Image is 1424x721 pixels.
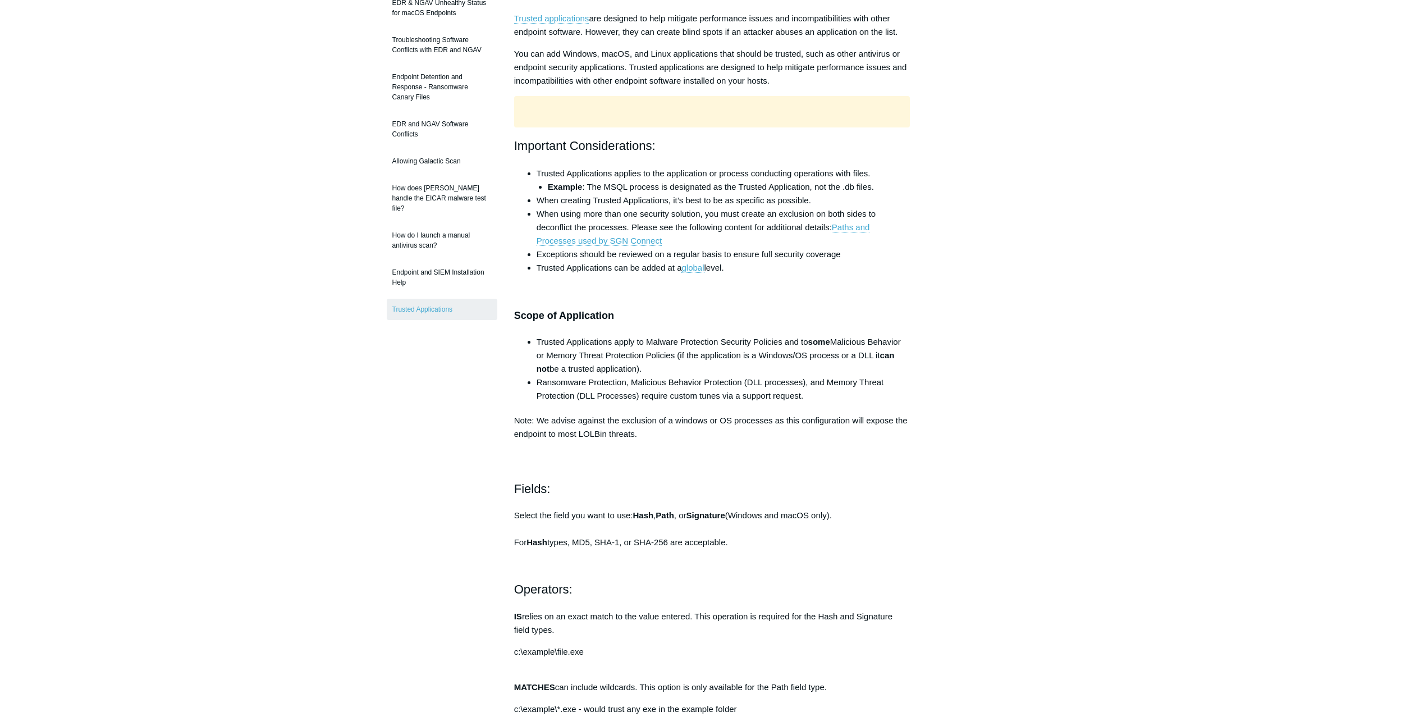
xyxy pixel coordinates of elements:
[387,262,497,293] a: Endpoint and SIEM Installation Help
[656,510,674,520] strong: Path
[387,66,497,108] a: Endpoint Detention and Response - Ransomware Canary Files
[387,29,497,61] a: Troubleshooting Software Conflicts with EDR and NGAV
[537,261,910,275] li: Trusted Applications can be added at a level.
[537,222,870,246] a: Paths and Processes used by SGN Connect
[514,667,910,694] p: can include wildcards. This option is only available for the Path field type.
[681,263,704,273] a: global
[514,702,910,716] p: c:\example\*.exe - would trust any exe in the example folder
[514,47,910,88] p: You can add Windows, macOS, and Linux applications that should be trusted, such as other antiviru...
[514,645,910,659] p: c:\example\file.exe
[514,509,910,549] p: Select the field you want to use: , , or (Windows and macOS only). For types, MD5, SHA-1, or SHA-...
[387,113,497,145] a: EDR and NGAV Software Conflicts
[514,479,910,499] h2: Fields:
[387,177,497,219] a: How does [PERSON_NAME] handle the EICAR malware test file?
[514,612,522,621] strong: IS
[514,12,910,39] p: are designed to help mitigate performance issues and incompatibilities with other endpoint softwa...
[514,610,910,637] p: relies on an exact match to the value entered. This operation is required for the Hash and Signat...
[514,13,589,24] a: Trusted applications
[808,337,830,346] strong: some
[633,510,653,520] strong: Hash
[514,414,910,441] p: Note: We advise against the exclusion of a windows or OS processes as this configuration will exp...
[514,682,555,692] strong: MATCHES
[387,225,497,256] a: How do I launch a manual antivirus scan?
[387,299,497,320] a: Trusted Applications
[526,537,547,547] strong: Hash
[387,150,497,172] a: Allowing Galactic Scan
[537,248,910,261] li: Exceptions should be reviewed on a regular basis to ensure full security coverage
[537,167,910,194] li: Trusted Applications applies to the application or process conducting operations with files.
[514,579,910,599] h2: Operators:
[537,376,910,403] li: Ransomware Protection, Malicious Behavior Protection (DLL processes), and Memory Threat Protectio...
[537,194,910,207] li: When creating Trusted Applications, it’s best to be as specific as possible.
[686,510,725,520] strong: Signature
[537,335,910,376] li: Trusted Applications apply to Malware Protection Security Policies and to Malicious Behavior or M...
[548,182,583,191] strong: Example
[514,308,910,324] h3: Scope of Application
[537,350,895,373] strong: can not
[548,180,910,194] li: : The MSQL process is designated as the Trusted Application, not the .db files.
[514,136,910,156] h2: Important Considerations:
[537,207,910,248] li: When using more than one security solution, you must create an exclusion on both sides to deconfl...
